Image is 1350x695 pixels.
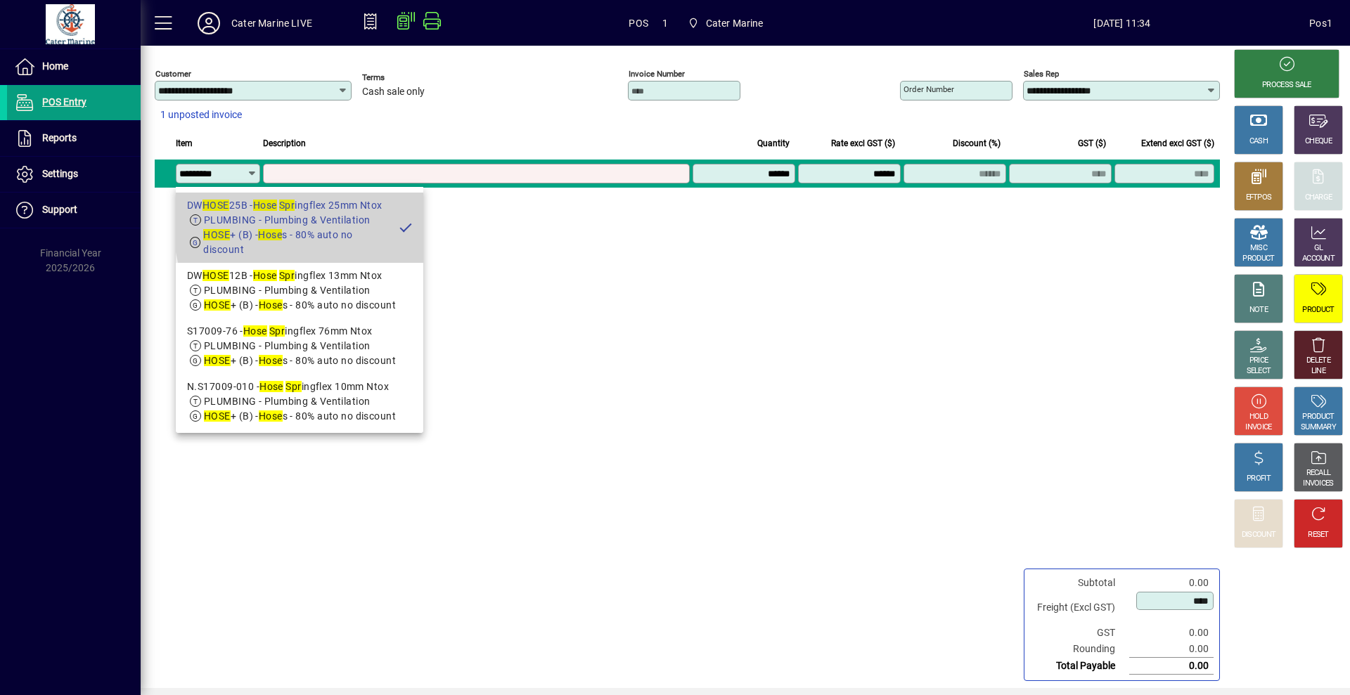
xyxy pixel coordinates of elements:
span: Home [42,60,68,72]
div: EFTPOS [1246,193,1272,203]
span: POS [629,12,648,34]
span: POS Entry [42,96,86,108]
div: PRODUCT [1242,254,1274,264]
span: GST ($) [1078,136,1106,151]
div: RECALL [1306,468,1331,479]
span: Description [263,136,306,151]
button: 1 unposted invoice [155,103,247,128]
button: Profile [186,11,231,36]
div: PRODUCT [1302,305,1334,316]
span: Cater Marine [682,11,769,36]
div: SUMMARY [1301,422,1336,433]
div: PROFIT [1247,474,1271,484]
div: INVOICES [1303,479,1333,489]
div: RESET [1308,530,1329,540]
td: Total Payable [1030,658,1129,675]
td: Subtotal [1030,575,1129,591]
span: Cater Marine [706,12,764,34]
div: NOTE [1249,305,1268,316]
span: Terms [362,73,446,82]
td: 0.00 [1129,658,1214,675]
div: INVOICE [1245,422,1271,433]
td: 0.00 [1129,575,1214,591]
div: CHARGE [1305,193,1332,203]
div: HOLD [1249,412,1268,422]
a: Settings [7,157,141,192]
td: 0.00 [1129,641,1214,658]
div: ACCOUNT [1302,254,1335,264]
td: Rounding [1030,641,1129,658]
a: Support [7,193,141,228]
div: DELETE [1306,356,1330,366]
div: GL [1314,243,1323,254]
span: Item [176,136,193,151]
span: Discount (%) [953,136,1001,151]
div: CHEQUE [1305,136,1332,147]
td: 0.00 [1129,625,1214,641]
div: PRICE [1249,356,1268,366]
span: Extend excl GST ($) [1141,136,1214,151]
div: CASH [1249,136,1268,147]
div: Pos1 [1309,12,1332,34]
mat-label: Customer [155,69,191,79]
td: GST [1030,625,1129,641]
mat-label: Order number [904,84,954,94]
div: MISC [1250,243,1267,254]
span: 1 [662,12,668,34]
div: SELECT [1247,366,1271,377]
mat-label: Sales rep [1024,69,1059,79]
span: [DATE] 11:34 [935,12,1310,34]
mat-label: Invoice number [629,69,685,79]
td: Freight (Excl GST) [1030,591,1129,625]
div: DISCOUNT [1242,530,1275,540]
span: Support [42,204,77,215]
div: Cater Marine LIVE [231,12,312,34]
span: 1 unposted invoice [160,108,242,122]
a: Home [7,49,141,84]
span: Settings [42,168,78,179]
div: PROCESS SALE [1262,80,1311,91]
span: Cash sale only [362,86,425,98]
div: PRODUCT [1302,412,1334,422]
span: Quantity [757,136,790,151]
div: LINE [1311,366,1325,377]
span: Rate excl GST ($) [831,136,895,151]
span: Reports [42,132,77,143]
a: Reports [7,121,141,156]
